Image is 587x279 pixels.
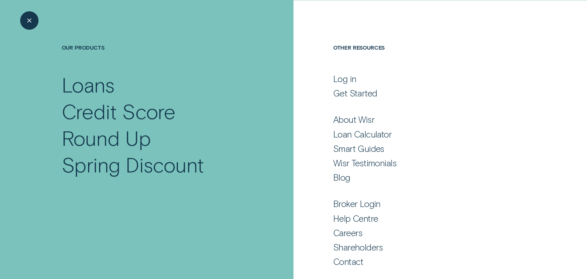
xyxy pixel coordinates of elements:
h4: Our Products [62,44,251,72]
a: Blog [333,172,525,183]
a: Round Up [62,125,251,151]
a: About Wisr [333,114,525,125]
div: Log in [333,73,356,84]
div: Careers [333,227,363,238]
a: Get Started [333,88,525,99]
a: Loans [62,71,251,98]
div: Help Centre [333,213,378,224]
a: Smart Guides [333,143,525,154]
a: Wisr Testimonials [333,157,525,168]
div: Loan Calculator [333,129,392,140]
div: About Wisr [333,114,375,125]
a: Help Centre [333,213,525,224]
div: Credit Score [62,98,176,125]
div: Shareholders [333,242,383,253]
div: Contact [333,256,364,267]
a: Contact [333,256,525,267]
a: Shareholders [333,242,525,253]
a: Loan Calculator [333,129,525,140]
div: Loans [62,71,115,98]
div: Round Up [62,125,151,151]
div: Spring Discount [62,151,204,178]
div: Blog [333,172,350,183]
h4: Other Resources [333,44,525,72]
div: Broker Login [333,198,381,209]
a: Careers [333,227,525,238]
div: Wisr Testimonials [333,157,397,168]
a: Spring Discount [62,151,251,178]
a: Credit Score [62,98,251,125]
div: Get Started [333,88,377,99]
div: Smart Guides [333,143,384,154]
button: Close Menu [20,11,39,30]
a: Log in [333,73,525,84]
a: Broker Login [333,198,525,209]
